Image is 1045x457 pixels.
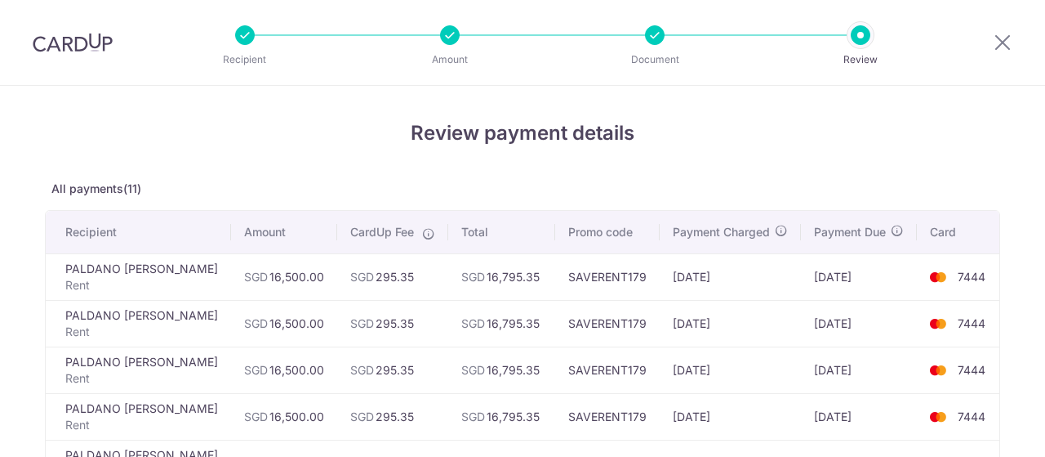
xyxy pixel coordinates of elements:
[350,270,374,284] span: SGD
[660,253,801,300] td: [DATE]
[448,393,555,440] td: 16,795.35
[555,300,660,347] td: SAVERENT179
[555,211,660,253] th: Promo code
[337,300,448,347] td: 295.35
[65,370,218,387] p: Rent
[337,347,448,393] td: 295.35
[801,300,917,347] td: [DATE]
[673,224,770,240] span: Payment Charged
[244,270,268,284] span: SGD
[185,52,305,68] p: Recipient
[231,253,337,300] td: 16,500.00
[337,393,448,440] td: 295.35
[660,393,801,440] td: [DATE]
[958,363,985,377] span: 7444
[46,211,231,253] th: Recipient
[448,300,555,347] td: 16,795.35
[461,410,485,423] span: SGD
[46,393,231,440] td: PALDANO [PERSON_NAME]
[231,393,337,440] td: 16,500.00
[801,393,917,440] td: [DATE]
[922,361,954,380] img: <span class="translation_missing" title="translation missing: en.account_steps.new_confirm_form.b...
[231,300,337,347] td: 16,500.00
[922,314,954,334] img: <span class="translation_missing" title="translation missing: en.account_steps.new_confirm_form.b...
[350,363,374,377] span: SGD
[461,270,485,284] span: SGD
[801,253,917,300] td: [DATE]
[814,224,886,240] span: Payment Due
[45,181,1000,197] p: All payments(11)
[231,347,337,393] td: 16,500.00
[660,300,801,347] td: [DATE]
[448,253,555,300] td: 16,795.35
[555,393,660,440] td: SAVERENT179
[46,253,231,300] td: PALDANO [PERSON_NAME]
[801,347,917,393] td: [DATE]
[555,253,660,300] td: SAVERENT179
[33,33,113,52] img: CardUp
[244,316,268,330] span: SGD
[231,211,337,253] th: Amount
[244,410,268,423] span: SGD
[660,347,801,393] td: [DATE]
[65,324,218,340] p: Rent
[448,211,555,253] th: Total
[350,410,374,423] span: SGD
[958,270,985,284] span: 7444
[337,253,448,300] td: 295.35
[65,417,218,433] p: Rent
[555,347,660,393] td: SAVERENT179
[461,363,485,377] span: SGD
[958,316,985,330] span: 7444
[917,211,1005,253] th: Card
[448,347,555,393] td: 16,795.35
[65,277,218,293] p: Rent
[461,316,485,330] span: SGD
[922,267,954,287] img: <span class="translation_missing" title="translation missing: en.account_steps.new_confirm_form.b...
[922,407,954,427] img: <span class="translation_missing" title="translation missing: en.account_steps.new_confirm_form.b...
[46,347,231,393] td: PALDANO [PERSON_NAME]
[350,224,414,240] span: CardUp Fee
[244,363,268,377] span: SGD
[389,52,510,68] p: Amount
[800,52,921,68] p: Review
[940,408,1029,449] iframe: Opens a widget where you can find more information
[594,52,715,68] p: Document
[46,300,231,347] td: PALDANO [PERSON_NAME]
[350,316,374,330] span: SGD
[45,119,1000,148] h4: Review payment details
